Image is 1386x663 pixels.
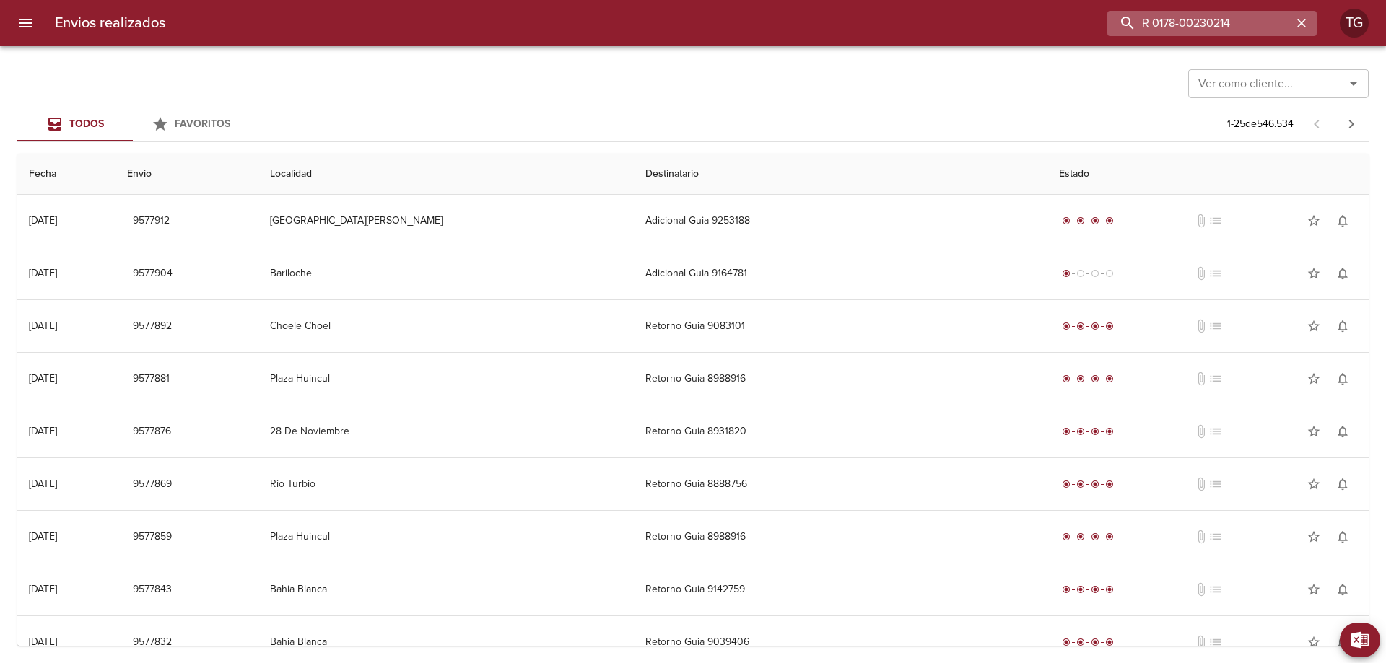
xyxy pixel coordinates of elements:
[133,317,172,335] span: 9577892
[1076,269,1085,278] span: radio_button_unchecked
[1194,214,1208,228] span: No tiene documentos adjuntos
[29,636,57,648] div: [DATE]
[1076,216,1085,225] span: radio_button_checked
[1047,154,1369,195] th: Estado
[1335,582,1350,597] span: notifications_none
[1340,9,1369,38] div: TG
[258,195,635,247] td: [GEOGRAPHIC_DATA][PERSON_NAME]
[1307,319,1321,333] span: star_border
[127,576,178,603] button: 9577843
[1335,635,1350,649] span: notifications_none
[1307,214,1321,228] span: star_border
[634,511,1047,563] td: Retorno Guia 8988916
[1059,582,1117,597] div: Entregado
[1059,530,1117,544] div: Entregado
[1062,374,1071,383] span: radio_button_checked
[1299,364,1328,393] button: Agregar a favoritos
[29,425,57,437] div: [DATE]
[1208,582,1223,597] span: No tiene pedido asociado
[1105,269,1114,278] span: radio_button_unchecked
[258,405,635,457] td: 28 De Noviembre
[1091,374,1099,383] span: radio_button_checked
[1076,480,1085,488] span: radio_button_checked
[1076,585,1085,594] span: radio_button_checked
[29,583,57,595] div: [DATE]
[133,370,170,388] span: 9577881
[258,247,635,299] td: Bariloche
[1194,319,1208,333] span: No tiene documentos adjuntos
[133,633,172,651] span: 9577832
[1091,269,1099,278] span: radio_button_unchecked
[29,320,57,332] div: [DATE]
[258,154,635,195] th: Localidad
[127,524,178,550] button: 9577859
[1091,216,1099,225] span: radio_button_checked
[634,154,1047,195] th: Destinatario
[127,418,177,445] button: 9577876
[29,372,57,385] div: [DATE]
[1208,635,1223,649] span: No tiene pedido asociado
[1105,480,1114,488] span: radio_button_checked
[1208,530,1223,544] span: No tiene pedido asociado
[634,353,1047,405] td: Retorno Guia 8988916
[634,300,1047,352] td: Retorno Guia 9083101
[1208,477,1223,491] span: No tiene pedido asociado
[133,581,172,599] span: 9577843
[1194,582,1208,597] span: No tiene documentos adjuntos
[1062,322,1071,330] span: radio_button_checked
[1208,424,1223,439] span: No tiene pedido asociado
[133,475,172,493] span: 9577869
[1307,582,1321,597] span: star_border
[258,563,635,615] td: Bahia Blanca
[29,214,57,227] div: [DATE]
[634,195,1047,247] td: Adicional Guia 9253188
[29,267,57,279] div: [DATE]
[133,212,170,230] span: 9577912
[258,458,635,510] td: Rio Turbio
[1194,266,1208,281] span: No tiene documentos adjuntos
[1299,259,1328,288] button: Agregar a favoritos
[1328,417,1357,446] button: Activar notificaciones
[1194,372,1208,386] span: No tiene documentos adjuntos
[1299,575,1328,604] button: Agregar a favoritos
[133,528,172,546] span: 9577859
[1328,259,1357,288] button: Activar notificaciones
[1062,269,1071,278] span: radio_button_checked
[1105,532,1114,541] span: radio_button_checked
[1299,522,1328,551] button: Agregar a favoritos
[1307,635,1321,649] span: star_border
[1307,372,1321,386] span: star_border
[1059,319,1117,333] div: Entregado
[1299,312,1328,341] button: Agregar a favoritos
[1062,216,1071,225] span: radio_button_checked
[133,265,173,283] span: 9577904
[1307,424,1321,439] span: star_border
[1343,74,1364,94] button: Abrir
[1208,319,1223,333] span: No tiene pedido asociado
[1076,374,1085,383] span: radio_button_checked
[1059,372,1117,386] div: Entregado
[1059,266,1117,281] div: Generado
[55,12,165,35] h6: Envios realizados
[634,458,1047,510] td: Retorno Guia 8888756
[1334,107,1369,141] span: Pagina siguiente
[1091,638,1099,646] span: radio_button_checked
[1091,427,1099,436] span: radio_button_checked
[1335,266,1350,281] span: notifications_none
[115,154,258,195] th: Envio
[127,629,178,656] button: 9577832
[1062,638,1071,646] span: radio_button_checked
[1299,470,1328,499] button: Agregar a favoritos
[1307,266,1321,281] span: star_border
[175,118,230,130] span: Favoritos
[29,530,57,543] div: [DATE]
[634,405,1047,457] td: Retorno Guia 8931820
[1340,9,1369,38] div: Abrir información de usuario
[1208,266,1223,281] span: No tiene pedido asociado
[1340,623,1380,657] button: Exportar Excel
[1307,530,1321,544] span: star_border
[69,118,104,130] span: Todos
[127,366,175,392] button: 9577881
[1062,585,1071,594] span: radio_button_checked
[1059,424,1117,439] div: Entregado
